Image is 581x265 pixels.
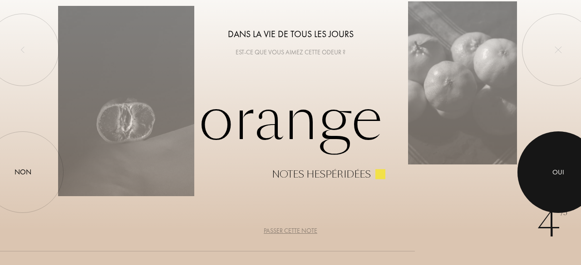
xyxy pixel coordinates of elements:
[15,167,31,178] div: Non
[561,208,567,218] span: /5
[555,46,562,53] img: quit_onboard.svg
[272,169,371,179] div: Notes hespéridées
[19,46,26,53] img: left_onboard.svg
[537,197,567,251] div: 4
[264,226,317,236] div: Passer cette note
[552,167,564,178] div: Oui
[58,86,523,179] div: Orange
